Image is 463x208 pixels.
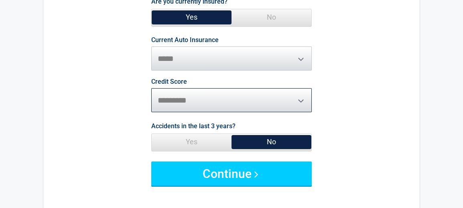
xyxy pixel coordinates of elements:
label: Accidents in the last 3 years? [151,121,236,131]
button: Continue [151,162,312,186]
label: Credit Score [151,79,187,85]
label: Current Auto Insurance [151,37,219,43]
span: No [231,134,311,150]
span: No [231,9,311,25]
span: Yes [152,9,231,25]
span: Yes [152,134,231,150]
